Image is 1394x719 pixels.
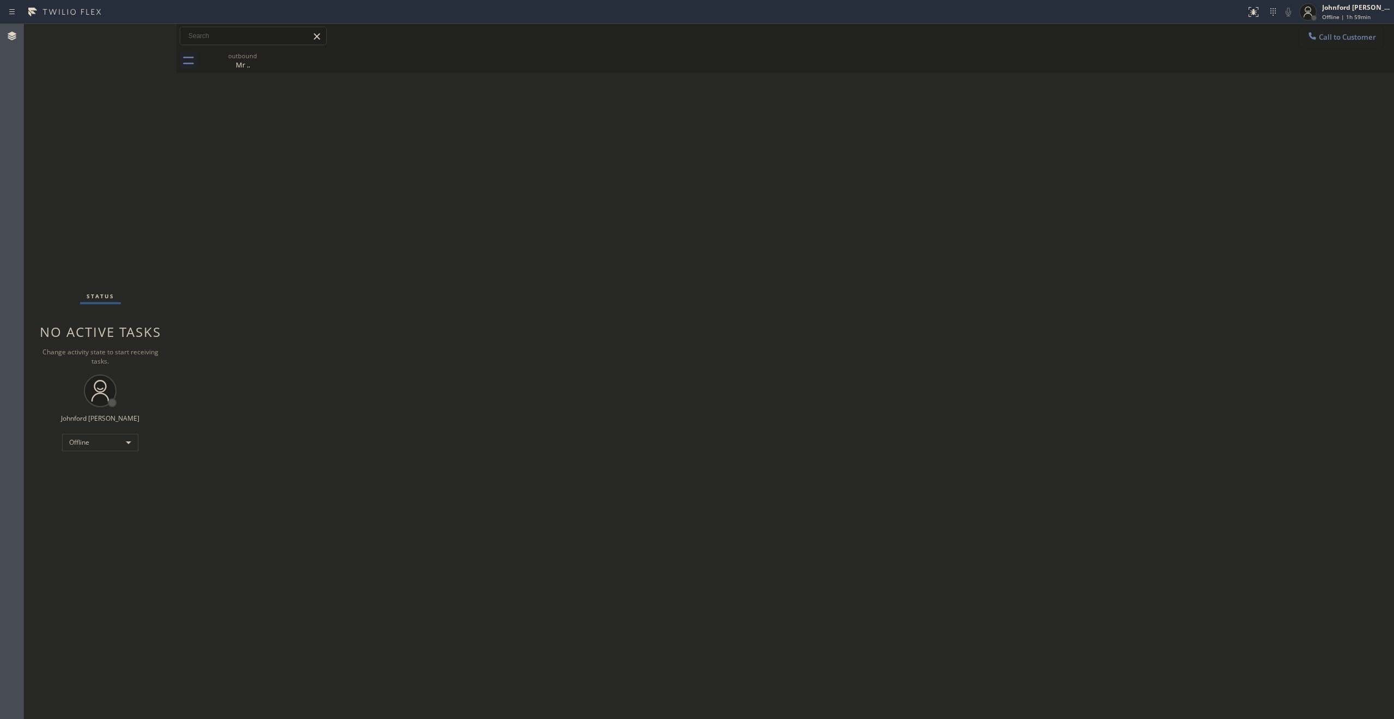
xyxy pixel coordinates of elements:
div: Mr .. [201,48,284,73]
span: Call to Customer [1319,32,1376,42]
div: Johnford [PERSON_NAME] [1322,3,1391,12]
div: Johnford [PERSON_NAME] [61,414,139,423]
div: Offline [62,434,138,451]
span: No active tasks [40,323,161,341]
button: Mute [1281,4,1296,20]
span: Status [87,292,114,300]
div: Mr .. [201,60,284,70]
button: Call to Customer [1300,27,1383,47]
div: outbound [201,52,284,60]
span: Offline | 1h 59min [1322,13,1371,21]
input: Search [180,27,326,45]
span: Change activity state to start receiving tasks. [42,347,158,366]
